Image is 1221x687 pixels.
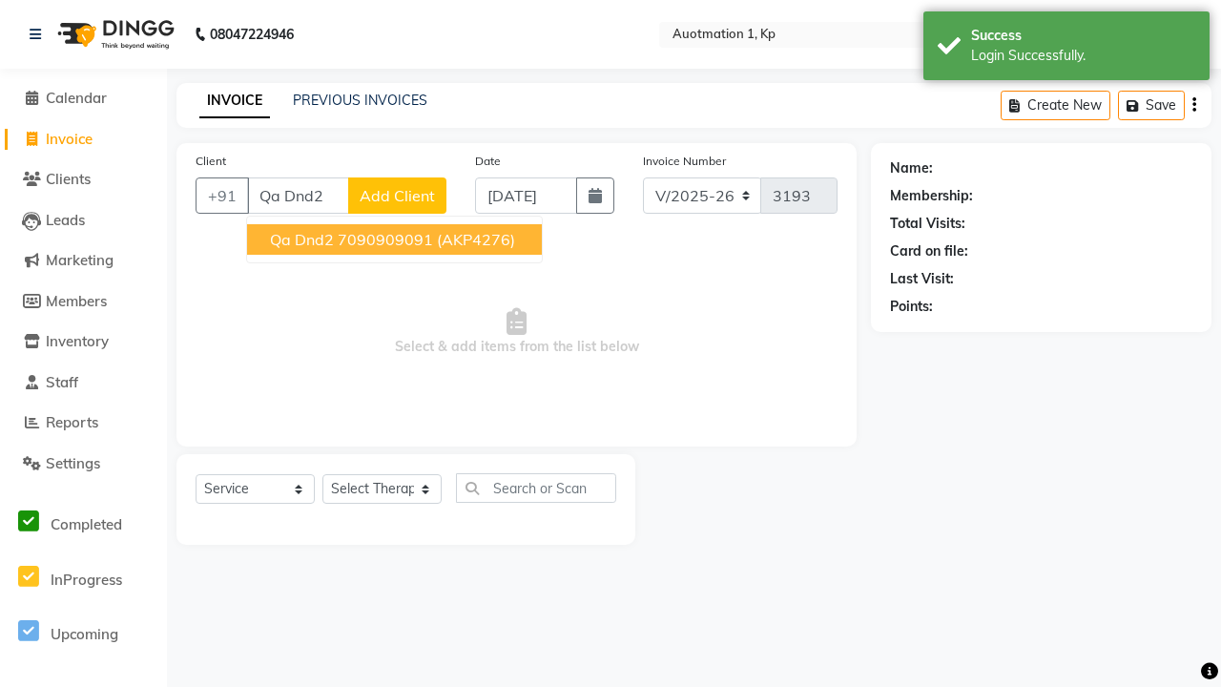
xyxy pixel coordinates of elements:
[49,8,179,61] img: logo
[293,92,427,109] a: PREVIOUS INVOICES
[890,214,965,234] div: Total Visits:
[196,153,226,170] label: Client
[5,412,162,434] a: Reports
[890,297,933,317] div: Points:
[338,230,433,249] ngb-highlight: 7090909091
[270,230,334,249] span: Qa Dnd2
[51,515,122,533] span: Completed
[360,186,435,205] span: Add Client
[46,251,114,269] span: Marketing
[643,153,726,170] label: Invoice Number
[46,130,93,148] span: Invoice
[5,250,162,272] a: Marketing
[46,89,107,107] span: Calendar
[971,26,1195,46] div: Success
[51,625,118,643] span: Upcoming
[46,292,107,310] span: Members
[437,230,515,249] span: (AKP4276)
[5,210,162,232] a: Leads
[5,88,162,110] a: Calendar
[971,46,1195,66] div: Login Successfully.
[46,373,78,391] span: Staff
[5,169,162,191] a: Clients
[1001,91,1110,120] button: Create New
[890,186,973,206] div: Membership:
[46,413,98,431] span: Reports
[1118,91,1185,120] button: Save
[890,158,933,178] div: Name:
[5,453,162,475] a: Settings
[5,129,162,151] a: Invoice
[475,153,501,170] label: Date
[890,241,968,261] div: Card on file:
[210,8,294,61] b: 08047224946
[46,170,91,188] span: Clients
[5,291,162,313] a: Members
[5,331,162,353] a: Inventory
[51,571,122,589] span: InProgress
[247,177,349,214] input: Search by Name/Mobile/Email/Code
[46,454,100,472] span: Settings
[348,177,446,214] button: Add Client
[196,177,249,214] button: +91
[5,372,162,394] a: Staff
[196,237,838,427] span: Select & add items from the list below
[456,473,616,503] input: Search or Scan
[46,211,85,229] span: Leads
[890,269,954,289] div: Last Visit:
[46,332,109,350] span: Inventory
[199,84,270,118] a: INVOICE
